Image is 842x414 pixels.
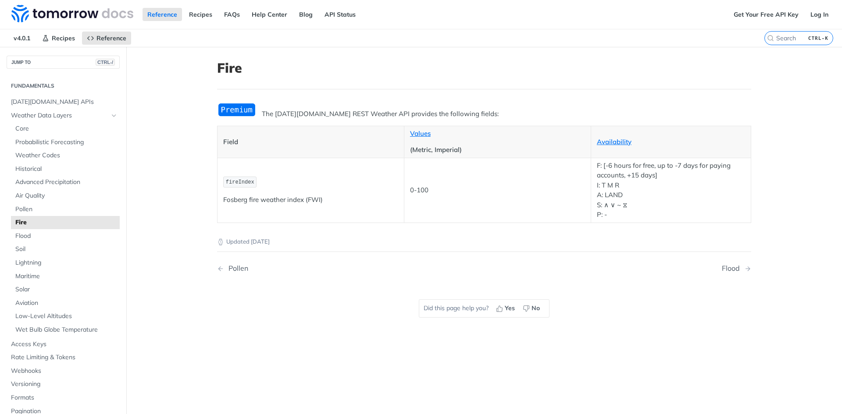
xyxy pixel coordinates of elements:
[247,8,292,21] a: Help Center
[184,8,217,21] a: Recipes
[7,82,120,90] h2: Fundamentals
[9,32,35,45] span: v4.0.1
[410,145,585,155] p: (Metric, Imperial)
[597,138,631,146] a: Availability
[320,8,360,21] a: API Status
[7,351,120,364] a: Rate Limiting & Tokens
[15,165,118,173] span: Historical
[52,34,75,42] span: Recipes
[11,136,120,149] a: Probabilistic Forecasting
[217,109,751,119] p: The [DATE][DOMAIN_NAME] REST Weather API provides the following fields:
[7,96,120,109] a: [DATE][DOMAIN_NAME] APIs
[11,122,120,135] a: Core
[11,203,120,216] a: Pollen
[15,245,118,254] span: Soil
[729,8,803,21] a: Get Your Free API Key
[806,8,833,21] a: Log In
[597,161,745,220] p: F: [-6 hours for free, up to -7 days for paying accounts, +15 days] I: T M R A: LAND S: ∧ ∨ ~ ⧖ P: -
[15,218,118,227] span: Fire
[722,264,751,272] a: Next Page: Flood
[224,264,248,272] div: Pollen
[11,393,118,402] span: Formats
[11,176,120,189] a: Advanced Precipitation
[96,59,115,66] span: CTRL-/
[419,299,549,318] div: Did this page help you?
[223,137,398,147] p: Field
[217,264,446,272] a: Previous Page: Pollen
[15,138,118,147] span: Probabilistic Forecasting
[722,264,744,272] div: Flood
[7,364,120,378] a: Webhooks
[11,297,120,310] a: Aviation
[11,340,118,349] span: Access Keys
[11,216,120,229] a: Fire
[11,270,120,283] a: Maritime
[219,8,245,21] a: FAQs
[532,304,540,313] span: No
[806,34,831,42] kbd: CTRL-K
[15,258,118,267] span: Lightning
[217,255,751,281] nav: Pagination Controls
[11,163,120,176] a: Historical
[7,56,120,69] button: JUMP TOCTRL-/
[11,323,120,336] a: Wet Bulb Globe Temperature
[15,178,118,187] span: Advanced Precipitation
[143,8,182,21] a: Reference
[15,232,118,241] span: Flood
[15,191,118,200] span: Air Quality
[11,111,108,120] span: Weather Data Layers
[15,205,118,214] span: Pollen
[217,60,751,76] h1: Fire
[37,32,80,45] a: Recipes
[11,283,120,296] a: Solar
[217,237,751,246] p: Updated [DATE]
[15,272,118,281] span: Maritime
[493,302,520,315] button: Yes
[7,391,120,404] a: Formats
[7,378,120,391] a: Versioning
[410,185,585,195] p: 0-100
[11,149,120,162] a: Weather Codes
[11,243,120,256] a: Soil
[294,8,318,21] a: Blog
[223,195,398,205] p: Fosberg fire weather index (FWI)
[15,299,118,308] span: Aviation
[767,35,774,42] svg: Search
[11,189,120,202] a: Air Quality
[96,34,126,42] span: Reference
[82,32,131,45] a: Reference
[505,304,515,313] span: Yes
[226,179,254,185] span: fireIndex
[410,129,431,138] a: Values
[11,380,118,389] span: Versioning
[15,312,118,321] span: Low-Level Altitudes
[11,256,120,269] a: Lightning
[11,5,133,22] img: Tomorrow.io Weather API Docs
[11,310,120,323] a: Low-Level Altitudes
[15,151,118,160] span: Weather Codes
[7,109,120,122] a: Weather Data LayersHide subpages for Weather Data Layers
[11,230,120,243] a: Flood
[111,112,118,119] button: Hide subpages for Weather Data Layers
[11,98,118,106] span: [DATE][DOMAIN_NAME] APIs
[7,338,120,351] a: Access Keys
[11,367,118,375] span: Webhooks
[520,302,545,315] button: No
[15,124,118,133] span: Core
[11,353,118,362] span: Rate Limiting & Tokens
[15,285,118,294] span: Solar
[15,326,118,334] span: Wet Bulb Globe Temperature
